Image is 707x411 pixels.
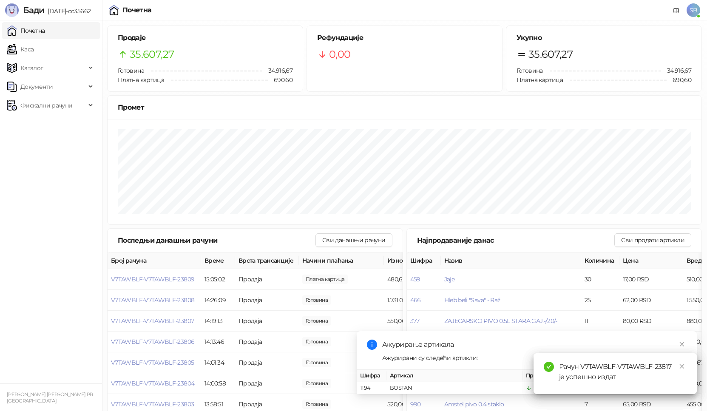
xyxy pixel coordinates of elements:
th: Шифра [357,370,386,382]
span: info-circle [367,340,377,350]
td: 80,00 RSD [619,311,683,332]
span: Каталог [20,60,43,77]
span: 520,00 [302,400,331,409]
span: Готовина [118,67,144,74]
th: Назив [441,252,581,269]
div: Последњи данашњи рачуни [118,235,315,246]
a: Каса [7,41,34,58]
td: BOSTAN [386,382,522,394]
td: Продаја [235,373,299,394]
td: 14:19:13 [201,311,235,332]
img: Logo [5,3,19,17]
button: Amstel pivo 0.4 staklo [444,400,504,408]
th: Артикал [386,370,522,382]
h5: Продаје [118,33,292,43]
span: close [679,363,685,369]
span: 690,60 [268,75,292,85]
span: Бади [23,5,44,15]
div: Почетна [122,7,152,14]
span: [DATE]-cc35662 [44,7,91,15]
button: 990 [410,400,421,408]
button: ZAJECARSKO PIVO 0.5L STARA GAJ.-/20/- [444,317,557,325]
button: Jaje [444,275,454,283]
span: 550,00 [302,316,331,326]
span: 34.916,67 [262,66,292,75]
span: SB [687,3,700,17]
button: Сви данашњи рачуни [315,233,392,247]
a: Почетна [7,22,45,39]
h5: Рефундације [317,33,492,43]
button: V7TAWBLF-V7TAWBLF-23808 [111,296,194,304]
th: Цена [619,252,683,269]
td: 14:26:09 [201,290,235,311]
button: V7TAWBLF-V7TAWBLF-23807 [111,317,194,325]
button: 466 [410,296,421,304]
div: Најпродаваније данас [417,235,615,246]
div: Ажурирање артикала [382,340,687,350]
button: V7TAWBLF-V7TAWBLF-23809 [111,275,194,283]
td: Продаја [235,269,299,290]
button: Hleb beli "Sava" - Raž [444,296,500,304]
div: Ажурирани су следећи артикли: [382,353,687,363]
a: Документација [670,3,683,17]
button: V7TAWBLF-V7TAWBLF-23803 [111,400,194,408]
button: Сви продати артикли [614,233,691,247]
td: 14:01:34 [201,352,235,373]
td: 1.731,00 RSD [384,290,448,311]
h5: Укупно [517,33,691,43]
span: check-circle [544,362,554,372]
td: 15:05:02 [201,269,235,290]
button: V7TAWBLF-V7TAWBLF-23805 [111,359,194,366]
div: Промет [118,102,691,113]
span: 215,00 [302,358,331,367]
td: Продаја [235,332,299,352]
td: 30 [581,269,619,290]
a: Close [677,340,687,349]
button: 459 [410,275,420,283]
span: 0,00 [329,46,350,62]
td: 550,00 RSD [384,311,448,332]
td: Продаја [235,311,299,332]
button: V7TAWBLF-V7TAWBLF-23804 [111,380,194,387]
span: Готовина [517,67,543,74]
td: 1194 [357,382,386,394]
span: Фискални рачуни [20,97,72,114]
td: 17,00 RSD [619,269,683,290]
a: Close [677,362,687,371]
td: 480,60 RSD [384,269,448,290]
span: 404,00 [302,379,331,388]
th: Начини плаћања [299,252,384,269]
td: 14:00:58 [201,373,235,394]
span: 690,60 [667,75,691,85]
button: V7TAWBLF-V7TAWBLF-23806 [111,338,194,346]
span: 34.916,67 [661,66,691,75]
td: 11 [581,311,619,332]
span: 480,60 [302,275,348,284]
th: Шифра [407,252,441,269]
th: Врста трансакције [235,252,299,269]
th: Количина [581,252,619,269]
span: Платна картица [118,76,164,84]
span: close [679,341,685,347]
span: 75,00 [302,337,331,346]
th: Промена [522,370,586,382]
td: 25 [581,290,619,311]
span: 1.731,00 [302,295,331,305]
th: Време [201,252,235,269]
td: Продаја [235,290,299,311]
span: 35.607,27 [130,46,174,62]
td: Продаја [235,352,299,373]
div: Рачун V7TAWBLF-V7TAWBLF-23817 је успешно издат [559,362,687,382]
td: 14:13:46 [201,332,235,352]
button: 377 [410,317,420,325]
